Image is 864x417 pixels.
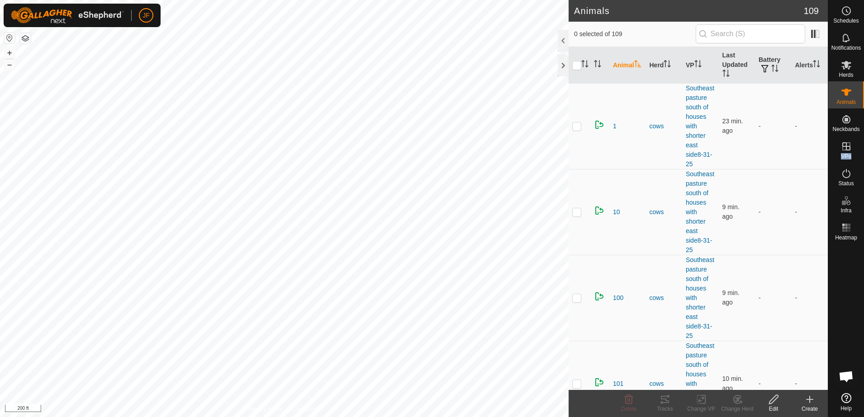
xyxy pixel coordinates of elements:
[594,291,605,302] img: returning on
[686,170,714,253] a: Southeast pasture south of houses with shorter east side8-31-25
[836,99,856,105] span: Animals
[792,405,828,413] div: Create
[755,255,792,341] td: -
[683,405,719,413] div: Change VP
[647,405,683,413] div: Tracks
[650,207,679,217] div: cows
[832,127,859,132] span: Neckbands
[613,293,623,303] span: 100
[4,33,15,43] button: Reset Map
[771,66,779,73] p-sorticon: Activate to sort
[621,406,637,412] span: Delete
[613,122,617,131] span: 1
[792,83,828,169] td: -
[840,406,852,411] span: Help
[828,389,864,415] a: Help
[4,47,15,58] button: +
[682,47,719,84] th: VP
[650,122,679,131] div: cows
[833,18,859,23] span: Schedules
[613,207,620,217] span: 10
[646,47,683,84] th: Herd
[792,255,828,341] td: -
[650,293,679,303] div: cows
[719,47,755,84] th: Last Updated
[581,61,589,69] p-sorticon: Activate to sort
[686,256,714,339] a: Southeast pasture south of houses with shorter east side8-31-25
[755,47,792,84] th: Battery
[841,154,851,159] span: VPs
[664,61,671,69] p-sorticon: Activate to sort
[833,363,860,390] a: Open chat
[722,375,743,392] span: Aug 31, 2025, 7:21 PM
[792,169,828,255] td: -
[634,61,641,69] p-sorticon: Activate to sort
[835,235,857,240] span: Heatmap
[613,379,623,389] span: 101
[594,377,605,388] img: returning on
[4,59,15,70] button: –
[838,181,854,186] span: Status
[686,84,714,168] a: Southeast pasture south of houses with shorter east side8-31-25
[574,29,696,39] span: 0 selected of 109
[248,405,282,413] a: Privacy Policy
[813,61,820,69] p-sorticon: Activate to sort
[755,83,792,169] td: -
[792,47,828,84] th: Alerts
[142,11,150,20] span: JF
[755,169,792,255] td: -
[722,289,740,306] span: Aug 31, 2025, 7:22 PM
[594,61,601,69] p-sorticon: Activate to sort
[696,24,805,43] input: Search (S)
[609,47,646,84] th: Animal
[594,119,605,130] img: returning on
[650,379,679,389] div: cows
[293,405,320,413] a: Contact Us
[574,5,804,16] h2: Animals
[719,405,755,413] div: Change Herd
[694,61,702,69] p-sorticon: Activate to sort
[11,7,124,23] img: Gallagher Logo
[722,117,743,134] span: Aug 31, 2025, 7:07 PM
[839,72,853,78] span: Herds
[831,45,861,51] span: Notifications
[804,4,819,18] span: 109
[722,203,740,220] span: Aug 31, 2025, 7:21 PM
[722,71,730,78] p-sorticon: Activate to sort
[20,33,31,44] button: Map Layers
[755,405,792,413] div: Edit
[840,208,851,213] span: Infra
[594,205,605,216] img: returning on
